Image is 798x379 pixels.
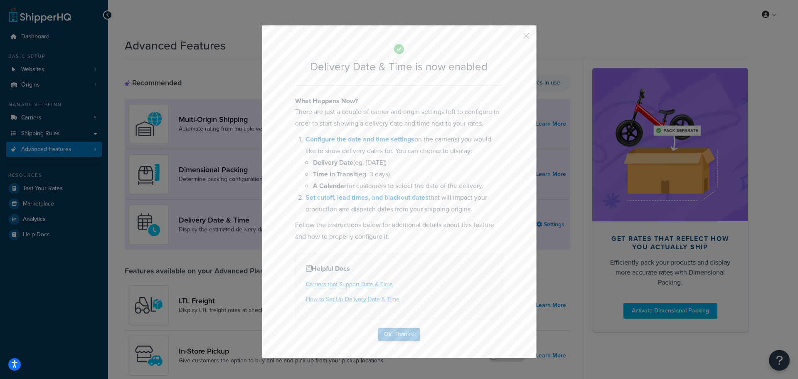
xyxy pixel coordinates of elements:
[295,61,503,73] h2: Delivery Date & Time is now enabled
[305,192,503,215] li: that will impact your production and dispatch dates from your shipping origins.
[313,168,503,180] li: (eg. 3 days)
[295,106,503,129] p: There are just a couple of carrier and origin settings left to configure in order to start showin...
[313,181,347,191] b: A Calendar
[313,169,357,179] b: Time in Transit
[306,280,393,289] a: Carriers that Support Date & Time
[295,96,503,106] h4: What Happens Now?
[305,134,503,192] li: on the carrier(s) you would like to show delivery dates for. You can choose to display:
[313,157,503,168] li: (eg. [DATE])
[305,193,429,202] a: Set cutoff, lead times, and blackout dates
[378,328,420,341] button: Ok, Thanks!
[313,158,353,167] b: Delivery Date
[306,264,492,274] h4: Helpful Docs
[313,180,503,192] li: for customers to select the date of the delivery.
[305,134,414,144] a: Configure the date and time settings
[295,219,503,243] p: Follow the instructions below for additional details about this feature and how to properly confi...
[306,295,399,304] a: How to Set Up Delivery Date & Time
